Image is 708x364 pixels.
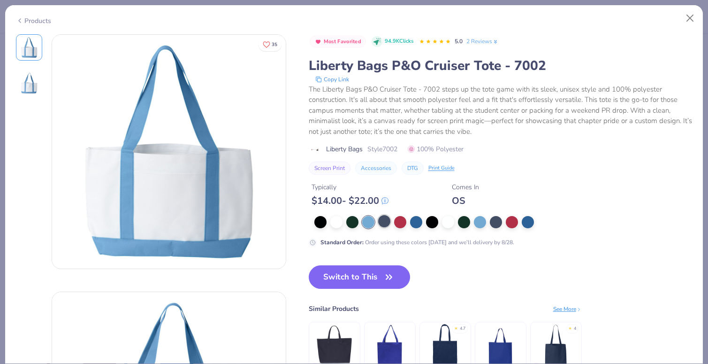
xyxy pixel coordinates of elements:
[309,265,411,289] button: Switch to This
[367,144,397,154] span: Style 7002
[259,38,282,51] button: Like
[324,39,361,44] span: Most Favorited
[408,144,464,154] span: 100% Polyester
[460,325,465,332] div: 4.7
[568,325,572,329] div: ★
[312,75,352,84] button: copy to clipboard
[52,35,286,269] img: Front
[681,9,699,27] button: Close
[466,37,499,46] a: 2 Reviews
[309,84,693,137] div: The Liberty Bags P&O Cruiser Tote - 7002 steps up the tote game with its sleek, unisex style and ...
[312,182,388,192] div: Typically
[553,305,582,313] div: See More
[16,16,51,26] div: Products
[452,182,479,192] div: Comes In
[454,325,458,329] div: ★
[272,42,277,47] span: 35
[18,72,40,94] img: Back
[309,162,350,175] button: Screen Print
[385,38,413,46] span: 94.9K Clicks
[18,36,40,59] img: Front
[320,239,364,246] strong: Standard Order :
[309,57,693,75] div: Liberty Bags P&O Cruiser Tote - 7002
[309,146,321,154] img: brand logo
[355,162,397,175] button: Accessories
[428,164,455,172] div: Print Guide
[326,144,363,154] span: Liberty Bags
[402,162,424,175] button: DTG
[419,34,451,49] div: 5.0 Stars
[320,238,514,247] div: Order using these colors [DATE] and we’ll delivery by 8/28.
[455,38,463,45] span: 5.0
[312,195,388,207] div: $ 14.00 - $ 22.00
[452,195,479,207] div: OS
[310,36,366,48] button: Badge Button
[314,38,322,46] img: Most Favorited sort
[574,325,576,332] div: 4
[309,304,359,314] div: Similar Products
